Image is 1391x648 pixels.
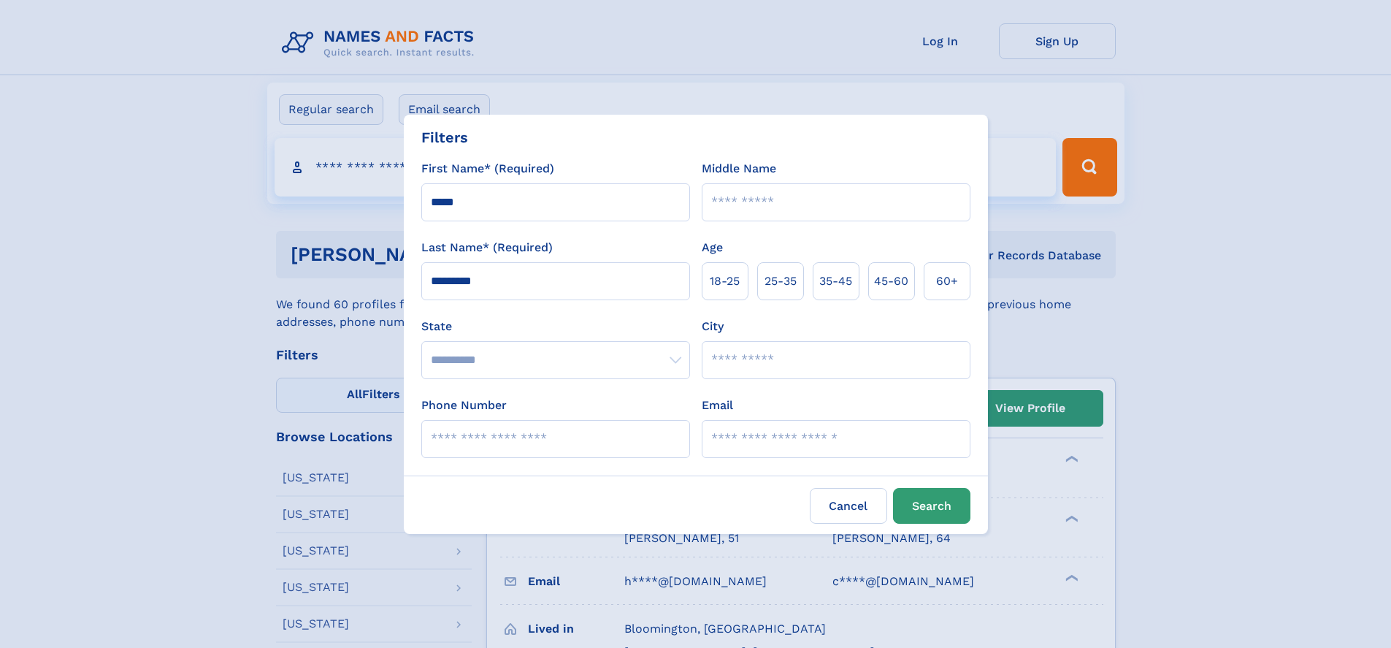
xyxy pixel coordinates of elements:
label: Last Name* (Required) [421,239,553,256]
label: Email [702,397,733,414]
span: 35‑45 [819,272,852,290]
div: Filters [421,126,468,148]
span: 60+ [936,272,958,290]
label: First Name* (Required) [421,160,554,178]
span: 45‑60 [874,272,908,290]
span: 25‑35 [765,272,797,290]
label: Cancel [810,488,887,524]
label: State [421,318,690,335]
label: Phone Number [421,397,507,414]
label: Age [702,239,723,256]
button: Search [893,488,970,524]
span: 18‑25 [710,272,740,290]
label: City [702,318,724,335]
label: Middle Name [702,160,776,178]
